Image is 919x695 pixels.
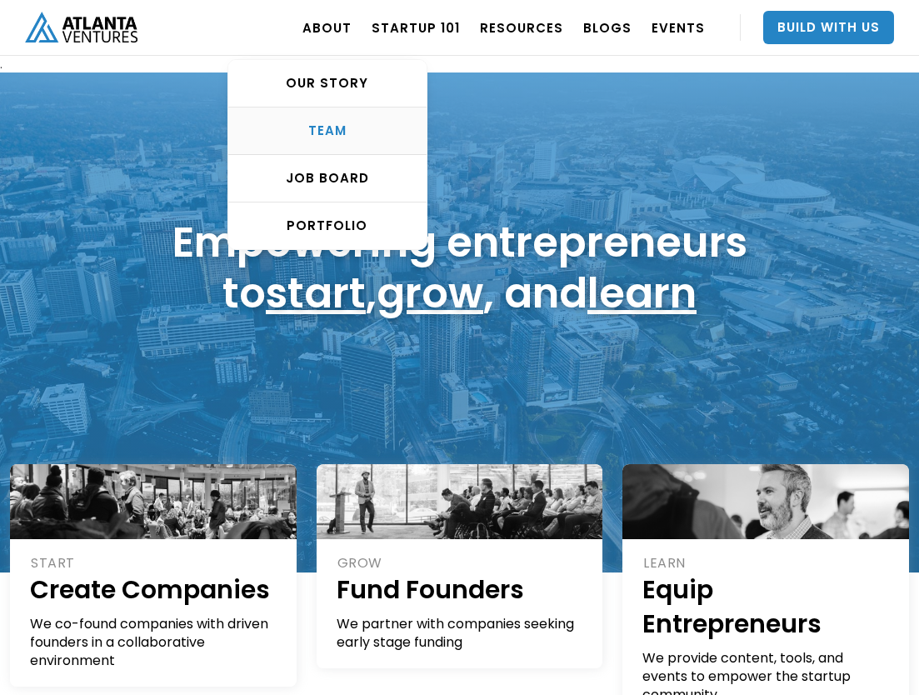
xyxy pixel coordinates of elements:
a: start [266,263,366,322]
a: grow [377,263,483,322]
h1: Create Companies [30,572,278,607]
a: PORTFOLIO [228,202,427,249]
a: Startup 101 [372,4,460,51]
a: OUR STORY [228,60,427,107]
div: START [31,554,278,572]
a: STARTCreate CompaniesWe co-found companies with driven founders in a collaborative environment [10,464,297,687]
h1: Fund Founders [337,572,585,607]
div: GROW [337,554,585,572]
a: Job Board [228,155,427,202]
div: We partner with companies seeking early stage funding [337,615,585,652]
a: ABOUT [302,4,352,51]
a: EVENTS [652,4,705,51]
a: BLOGS [583,4,632,51]
a: TEAM [228,107,427,155]
div: Job Board [228,170,427,187]
div: TEAM [228,122,427,139]
div: PORTFOLIO [228,217,427,234]
a: GROWFund FoundersWe partner with companies seeking early stage funding [317,464,603,668]
h1: Equip Entrepreneurs [642,572,891,641]
div: We co-found companies with driven founders in a collaborative environment [30,615,278,670]
div: OUR STORY [228,75,427,92]
div: LEARN [643,554,891,572]
h1: Empowering entrepreneurs to , , and [172,217,747,318]
a: RESOURCES [480,4,563,51]
a: Build With Us [763,11,894,44]
a: learn [587,263,697,322]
